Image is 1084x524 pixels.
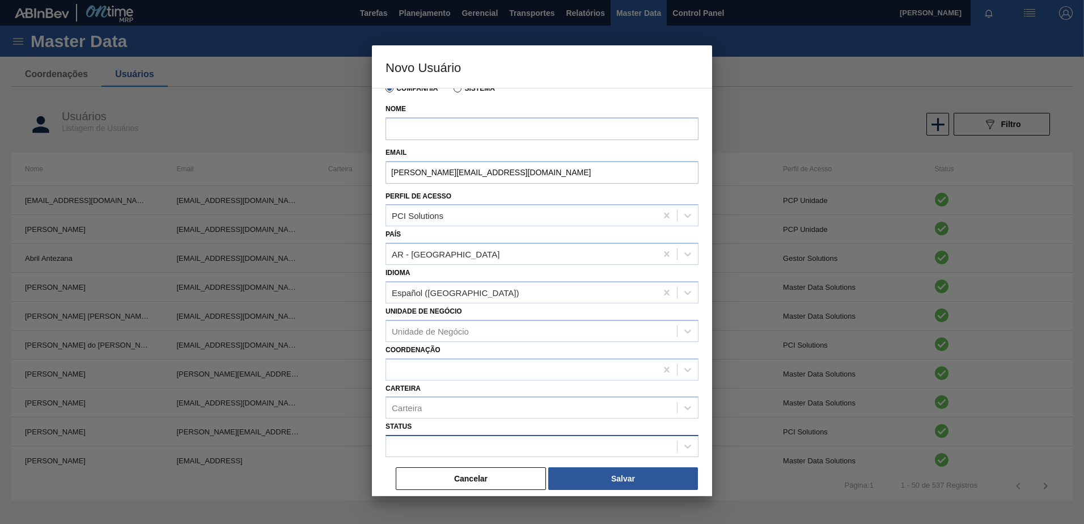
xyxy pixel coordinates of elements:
[392,250,499,259] div: AR - [GEOGRAPHIC_DATA]
[386,307,462,315] label: Unidade de Negócio
[372,45,712,88] h3: Novo Usuário
[386,422,412,430] label: Status
[392,211,443,221] div: PCI Solutions
[386,101,698,117] label: Nome
[386,384,421,392] label: Carteira
[386,192,451,200] label: Perfil de Acesso
[396,467,546,490] button: Cancelar
[386,84,438,92] label: Companhia
[386,346,441,354] label: Coordenação
[548,467,698,490] button: Salvar
[392,326,469,336] div: Unidade de Negócio
[392,288,519,297] div: Español ([GEOGRAPHIC_DATA])
[386,145,698,161] label: Email
[454,84,495,92] label: Sistema
[386,269,410,277] label: Idioma
[386,230,401,238] label: País
[392,403,422,413] div: Carteira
